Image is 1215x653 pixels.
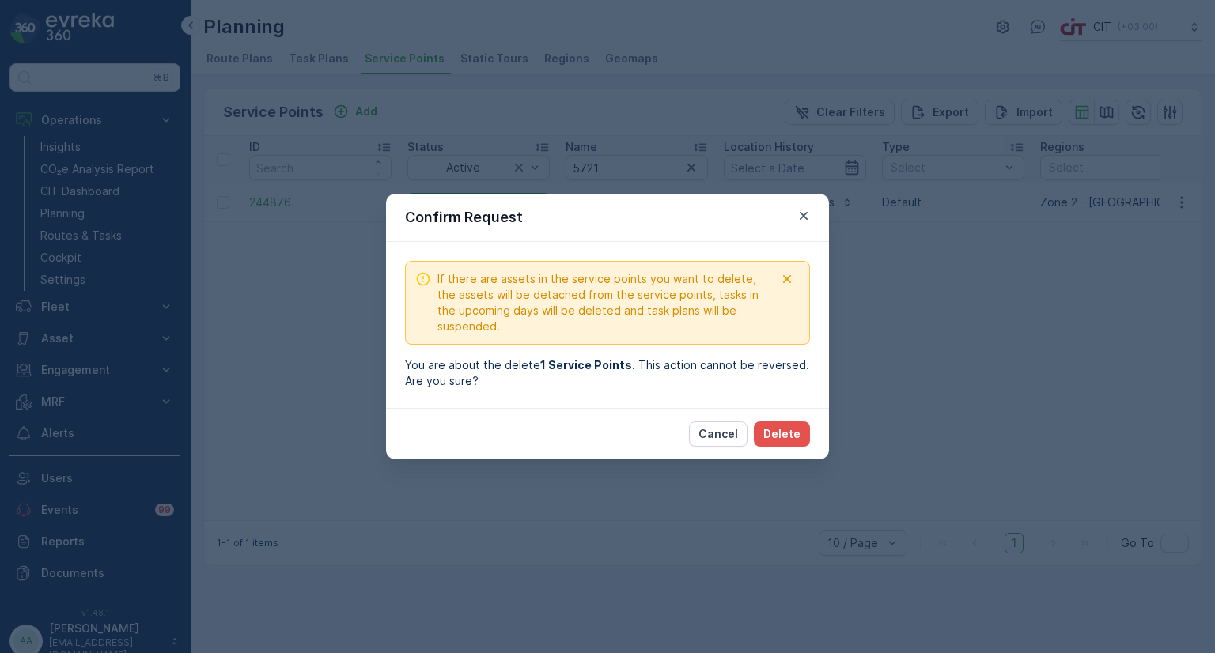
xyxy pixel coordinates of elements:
button: Cancel [689,421,748,447]
div: You are about the delete . This action cannot be reversed. Are you sure? [405,357,810,389]
p: Delete [763,426,801,442]
p: Confirm Request [405,206,523,228]
p: Cancel [698,426,738,442]
b: 1 Service Points [540,358,632,372]
span: If there are assets in the service points you want to delete, the assets will be detached from th... [437,271,774,334]
button: Delete [754,421,810,447]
